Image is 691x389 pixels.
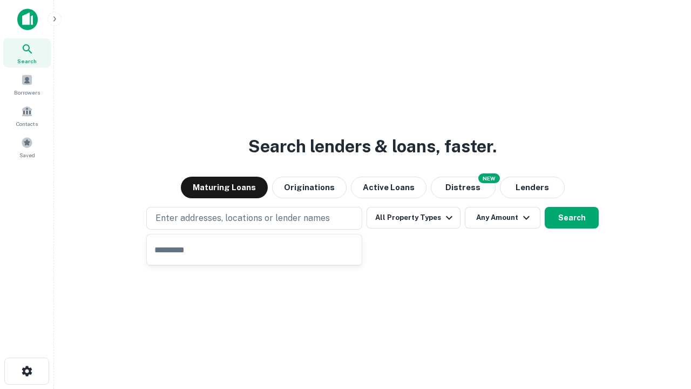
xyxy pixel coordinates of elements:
button: Maturing Loans [181,177,268,198]
a: Saved [3,132,51,162]
button: Active Loans [351,177,426,198]
span: Saved [19,151,35,159]
div: NEW [478,173,500,183]
button: Enter addresses, locations or lender names [146,207,362,230]
button: Originations [272,177,347,198]
button: Any Amount [465,207,540,229]
button: Search distressed loans with lien and other non-mortgage details. [431,177,496,198]
p: Enter addresses, locations or lender names [155,212,330,225]
iframe: Chat Widget [637,303,691,354]
button: Search [545,207,599,229]
button: All Property Types [367,207,460,229]
h3: Search lenders & loans, faster. [248,133,497,159]
a: Contacts [3,101,51,130]
a: Borrowers [3,70,51,99]
a: Search [3,38,51,68]
button: Lenders [500,177,565,198]
span: Borrowers [14,88,40,97]
span: Search [17,57,37,65]
span: Contacts [16,119,38,128]
img: capitalize-icon.png [17,9,38,30]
